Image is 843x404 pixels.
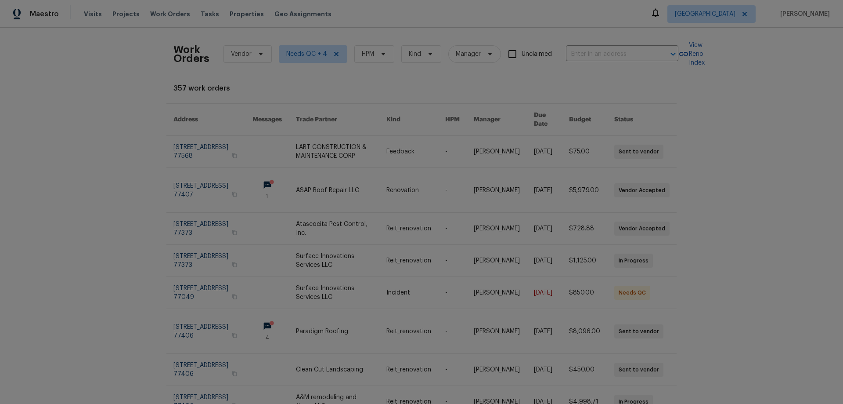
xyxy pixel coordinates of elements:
[675,10,735,18] span: [GEOGRAPHIC_DATA]
[467,309,527,354] td: [PERSON_NAME]
[289,245,379,277] td: Surface Innovations Services LLC
[438,354,467,386] td: -
[362,50,374,58] span: HPM
[379,245,438,277] td: Reit_renovation
[231,50,252,58] span: Vendor
[678,41,705,67] a: View Reno Index
[409,50,421,58] span: Kind
[467,104,527,136] th: Manager
[231,370,238,378] button: Copy Address
[289,136,379,168] td: LART CONSTRUCTION & MAINTENANCE CORP
[438,136,467,168] td: -
[84,10,102,18] span: Visits
[777,10,830,18] span: [PERSON_NAME]
[467,354,527,386] td: [PERSON_NAME]
[379,354,438,386] td: Reit_renovation
[30,10,59,18] span: Maestro
[112,10,140,18] span: Projects
[467,168,527,213] td: [PERSON_NAME]
[456,50,481,58] span: Manager
[173,84,670,93] div: 357 work orders
[231,261,238,269] button: Copy Address
[289,104,379,136] th: Trade Partner
[527,104,562,136] th: Due Date
[173,45,209,63] h2: Work Orders
[467,136,527,168] td: [PERSON_NAME]
[289,309,379,354] td: Paradigm Roofing
[379,104,438,136] th: Kind
[289,354,379,386] td: Clean Cut Landscaping
[467,277,527,309] td: [PERSON_NAME]
[438,277,467,309] td: -
[562,104,607,136] th: Budget
[379,168,438,213] td: Renovation
[438,104,467,136] th: HPM
[522,50,552,59] span: Unclaimed
[438,213,467,245] td: -
[245,104,289,136] th: Messages
[231,293,238,301] button: Copy Address
[438,309,467,354] td: -
[231,331,238,339] button: Copy Address
[467,245,527,277] td: [PERSON_NAME]
[379,136,438,168] td: Feedback
[286,50,327,58] span: Needs QC + 4
[379,309,438,354] td: Reit_renovation
[667,48,679,60] button: Open
[289,277,379,309] td: Surface Innovations Services LLC
[289,168,379,213] td: ASAP Roof Repair LLC
[201,11,219,17] span: Tasks
[231,229,238,237] button: Copy Address
[379,213,438,245] td: Reit_renovation
[379,277,438,309] td: Incident
[231,152,238,160] button: Copy Address
[230,10,264,18] span: Properties
[467,213,527,245] td: [PERSON_NAME]
[438,245,467,277] td: -
[166,104,245,136] th: Address
[566,47,654,61] input: Enter in an address
[438,168,467,213] td: -
[274,10,331,18] span: Geo Assignments
[150,10,190,18] span: Work Orders
[289,213,379,245] td: Atascocita Pest Control, Inc.
[607,104,677,136] th: Status
[231,190,238,198] button: Copy Address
